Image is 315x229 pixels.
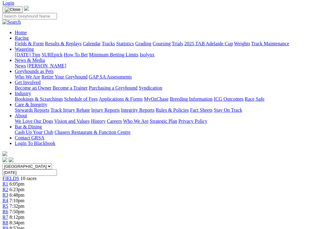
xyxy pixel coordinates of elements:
img: Close [5,7,20,12]
a: Coursing [153,41,171,46]
a: [PERSON_NAME] [27,63,66,68]
a: Home [15,30,27,35]
a: About [15,113,27,118]
a: R4 [2,198,8,203]
div: Greyhounds as Pets [15,74,313,80]
img: logo-grsa-white.png [2,151,7,156]
input: Search [2,13,57,19]
a: Industry [15,91,31,96]
a: Login [2,0,14,6]
a: Privacy Policy [178,119,207,124]
a: Track Maintenance [251,41,289,46]
div: Racing [15,41,313,46]
a: History [91,119,106,124]
a: Calendar [83,41,101,46]
span: 7:32pm [10,203,25,209]
a: Wagering [15,46,34,52]
a: Grading [135,41,151,46]
a: Race Safe [245,96,264,102]
a: We Love Our Dogs [15,119,53,124]
a: Chasers Restaurant & Function Centre [54,130,130,135]
a: Vision and Values [54,119,90,124]
a: Fields & Form [15,41,44,46]
a: Bar & Dining [15,124,42,129]
a: Bookings & Scratchings [15,96,63,102]
a: Purchasing a Greyhound [89,85,138,90]
div: Bar & Dining [15,130,313,135]
a: R6 [2,209,8,214]
a: Retire Your Greyhound [42,74,88,79]
a: R5 [2,203,8,209]
a: Rules & Policies [156,107,189,113]
img: twitter.svg [9,157,14,162]
a: ICG Outcomes [214,96,243,102]
a: Who We Are [123,119,149,124]
a: Racing [15,35,29,41]
a: Get Involved [15,80,41,85]
a: Cash Up Your Club [15,130,53,135]
span: 8:12pm [10,215,25,220]
a: Become a Trainer [53,85,88,90]
span: 6:05pm [10,181,25,187]
div: Wagering [15,52,313,58]
span: 10 races [20,176,37,181]
a: Strategic Plan [150,119,177,124]
div: Get Involved [15,85,313,91]
a: Integrity Reports [121,107,154,113]
a: Stay On Track [214,107,242,113]
a: R1 [2,181,8,187]
div: About [15,119,313,124]
a: MyOzChase [144,96,169,102]
img: logo-grsa-white.png [24,6,29,11]
a: GAP SA Assessments [89,74,132,79]
a: Isolynx [140,52,154,57]
div: News & Media [15,63,313,69]
a: Track Injury Rebate [50,107,90,113]
a: Minimum Betting Limits [89,52,138,57]
input: Select date [2,169,57,176]
a: R7 [2,215,8,220]
span: 7:50pm [10,209,25,214]
a: Login To Blackbook [15,141,55,146]
a: Careers [107,119,122,124]
span: 8:34pm [10,220,25,225]
a: Greyhounds as Pets [15,69,54,74]
a: R2 [2,187,8,192]
a: News & Media [15,58,45,63]
a: Syndication [139,85,162,90]
a: Results & Replays [45,41,82,46]
a: Applications & Forms [99,96,143,102]
img: Search [2,19,21,25]
img: facebook.svg [2,157,7,162]
span: 6:23pm [10,187,25,192]
a: Become an Owner [15,85,51,90]
a: R8 [2,220,8,225]
a: Breeding Information [170,96,213,102]
a: 2025 TAB Adelaide Cup [184,41,233,46]
a: R3 [2,192,8,198]
a: Fact Sheets [190,107,213,113]
a: [DATE] Tips [15,52,40,57]
a: FIELDS [2,176,19,181]
a: Schedule of Fees [64,96,98,102]
a: Trials [172,41,183,46]
a: Who We Are [15,74,40,79]
div: Industry [15,96,313,102]
a: Stewards Reports [15,107,49,113]
a: SUREpick [42,52,62,57]
a: News [15,63,26,68]
span: 7:10pm [10,198,25,203]
span: 6:48pm [10,192,25,198]
a: Weights [234,41,250,46]
a: How To Bet [64,52,88,57]
div: Care & Integrity [15,107,313,113]
a: Contact GRSA [15,135,44,140]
